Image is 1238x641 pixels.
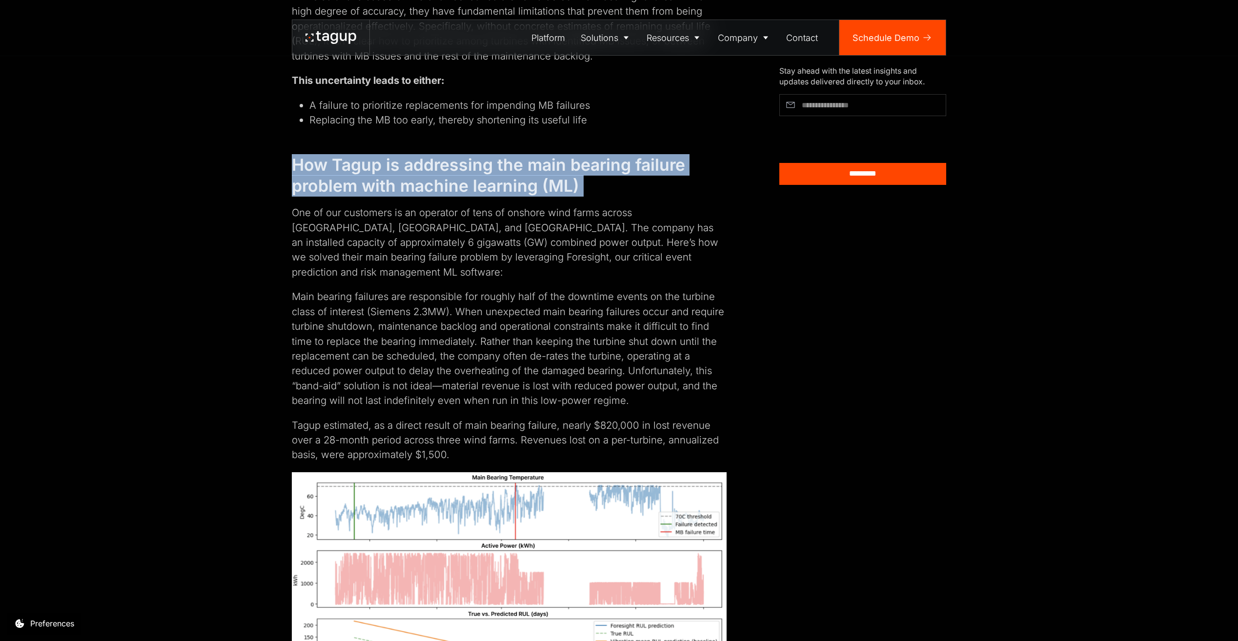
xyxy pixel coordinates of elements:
a: Schedule Demo [839,20,946,55]
iframe: reCAPTCHA [779,120,893,150]
div: Solutions [581,31,618,44]
div: Platform [531,31,565,44]
a: Contact [779,20,826,55]
div: Preferences [30,618,74,629]
div: Company [718,31,758,44]
p: Main bearing failures are responsible for roughly half of the downtime events on the turbine clas... [292,289,727,408]
div: Schedule Demo [852,31,919,44]
div: Resources [647,31,689,44]
div: Stay ahead with the latest insights and updates delivered directly to your inbox. [779,66,946,87]
form: Article Subscribe [779,94,946,185]
li: Replacing the MB too early, thereby shortening its useful life [309,113,727,127]
a: Solutions [573,20,639,55]
p: Tagup estimated, as a direct result of main bearing failure, nearly $820,000 in lost revenue over... [292,418,727,462]
div: Contact [786,31,818,44]
a: Company [710,20,779,55]
li: A failure to prioritize replacements for impending MB failures [309,98,727,113]
strong: This uncertainty leads to either: [292,74,445,86]
p: One of our customers is an operator of tens of onshore wind farms across [GEOGRAPHIC_DATA], [GEOG... [292,205,727,280]
a: Resources [639,20,710,55]
a: Platform [524,20,573,55]
h2: How Tagup is addressing the main bearing failure problem with machine learning (ML) [292,154,727,197]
